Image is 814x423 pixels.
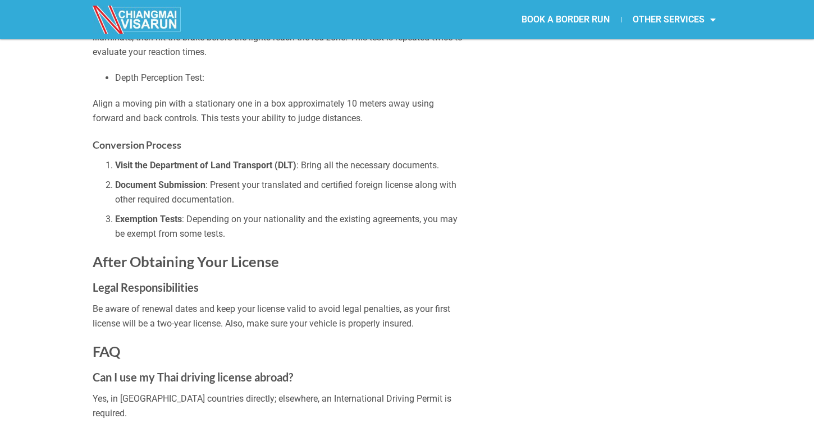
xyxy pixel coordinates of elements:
[115,178,465,206] li: : Present your translated and certified foreign license along with other required documentation.
[115,158,465,173] li: : Bring all the necessary documents.
[93,370,293,384] strong: Can I use my Thai driving license abroad?
[510,7,621,33] a: BOOK A BORDER RUN
[621,7,727,33] a: OTHER SERVICES
[93,342,465,361] h2: FAQ
[93,392,465,420] p: Yes, in [GEOGRAPHIC_DATA] countries directly; elsewhere, an International Driving Permit is requi...
[115,180,205,190] strong: Document Submission
[93,96,465,125] p: Align a moving pin with a stationary one in a box approximately 10 meters away using forward and ...
[115,214,182,224] strong: Exemption Tests
[93,252,465,271] h2: After Obtaining Your License
[93,137,465,153] h4: Conversion Process
[115,71,465,85] li: Depth Perception Test:
[407,7,727,33] nav: Menu
[115,160,296,171] strong: Visit the Department of Land Transport (DLT)
[93,278,465,296] h3: Legal Responsibilities
[93,302,465,330] p: Be aware of renewal dates and keep your license valid to avoid legal penalties, as your first lic...
[115,212,465,241] li: : Depending on your nationality and the existing agreements, you may be exempt from some tests.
